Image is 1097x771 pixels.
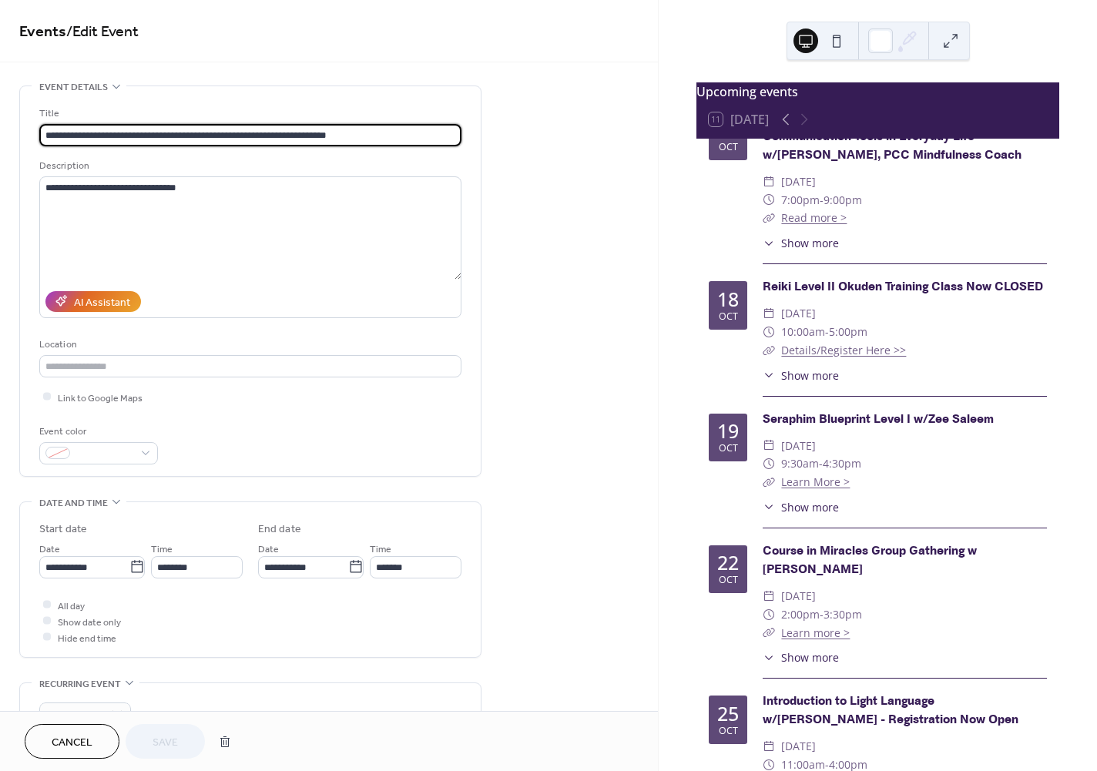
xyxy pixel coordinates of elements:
[763,543,977,578] a: Course in Miracles Group Gathering w [PERSON_NAME]
[763,587,775,605] div: ​
[52,735,92,751] span: Cancel
[717,290,739,309] div: 18
[717,553,739,572] div: 22
[829,323,867,341] span: 5:00pm
[74,294,130,310] div: AI Assistant
[825,323,829,341] span: -
[763,367,775,384] div: ​
[781,343,906,357] a: Details/Register Here >>
[781,649,839,665] span: Show more
[763,411,994,427] a: Seraphim Blueprint Level I w/Zee Saleem
[763,437,775,455] div: ​
[19,17,66,47] a: Events
[763,624,775,642] div: ​
[39,424,155,440] div: Event color
[258,521,301,538] div: End date
[781,323,825,341] span: 10:00am
[39,495,108,511] span: Date and time
[763,110,1022,163] a: Mindful Conversations: How to Use Communication Tools in Everyday Life w/[PERSON_NAME], PCC Mindf...
[781,587,816,605] span: [DATE]
[25,724,119,759] button: Cancel
[763,737,775,756] div: ​
[763,235,775,251] div: ​
[763,499,775,515] div: ​
[719,726,738,736] div: Oct
[781,499,839,515] span: Show more
[151,541,173,557] span: Time
[763,605,775,624] div: ​
[763,279,1043,295] a: Reiki Level II Okuden Training Class Now CLOSED
[39,106,458,122] div: Title
[763,367,839,384] button: ​Show more
[781,173,816,191] span: [DATE]
[781,737,816,756] span: [DATE]
[39,158,458,174] div: Description
[763,235,839,251] button: ​Show more
[781,210,847,225] a: Read more >
[819,454,823,473] span: -
[58,598,85,614] span: All day
[719,575,738,585] div: Oct
[781,437,816,455] span: [DATE]
[258,541,279,557] span: Date
[45,706,103,723] span: Do not repeat
[763,209,775,227] div: ​
[58,390,143,406] span: Link to Google Maps
[58,614,121,630] span: Show date only
[763,323,775,341] div: ​
[781,454,819,473] span: 9:30am
[39,337,458,353] div: Location
[763,191,775,210] div: ​
[763,454,775,473] div: ​
[823,454,861,473] span: 4:30pm
[820,191,824,210] span: -
[719,444,738,454] div: Oct
[763,341,775,360] div: ​
[820,605,824,624] span: -
[763,693,1018,728] a: Introduction to Light Language w/[PERSON_NAME] - Registration Now Open
[781,367,839,384] span: Show more
[781,304,816,323] span: [DATE]
[370,541,391,557] span: Time
[696,82,1059,101] div: Upcoming events
[58,630,116,646] span: Hide end time
[763,649,839,665] button: ​Show more
[717,120,739,139] div: 16
[781,605,820,624] span: 2:00pm
[39,676,121,692] span: Recurring event
[763,173,775,191] div: ​
[781,625,850,640] a: Learn more >
[719,312,738,322] div: Oct
[781,235,839,251] span: Show more
[763,649,775,665] div: ​
[763,473,775,491] div: ​
[824,605,862,624] span: 3:30pm
[763,304,775,323] div: ​
[39,541,60,557] span: Date
[66,17,139,47] span: / Edit Event
[763,499,839,515] button: ​Show more
[39,79,108,96] span: Event details
[717,421,739,441] div: 19
[719,142,738,153] div: Oct
[781,191,820,210] span: 7:00pm
[39,521,87,538] div: Start date
[781,474,850,489] a: Learn More >
[824,191,862,210] span: 9:00pm
[45,291,141,312] button: AI Assistant
[717,704,739,723] div: 25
